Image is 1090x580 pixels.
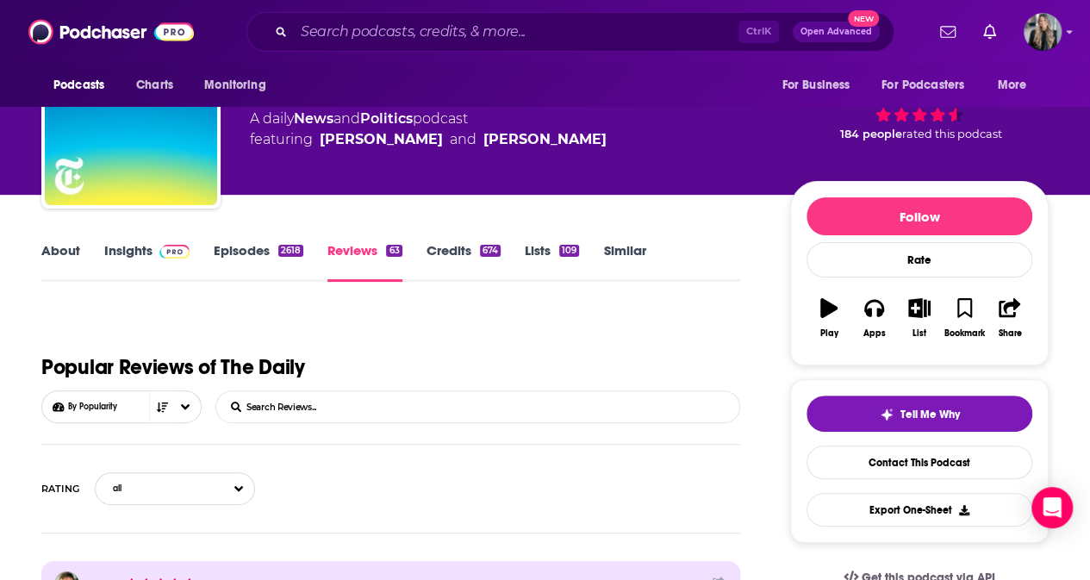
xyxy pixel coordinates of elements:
button: open menu [769,69,871,102]
span: rated this podcast [902,128,1002,140]
span: 184 people [840,128,902,140]
button: open menu [986,69,1049,102]
img: Podchaser Pro [159,245,190,259]
div: 674 [480,245,501,257]
button: Open AdvancedNew [793,22,880,42]
a: Charts [125,69,184,102]
span: More [998,73,1027,97]
span: Monitoring [204,73,265,97]
a: Lists109 [525,242,579,282]
div: Play [820,328,838,339]
a: Show notifications dropdown [933,17,962,47]
a: Politics [360,110,413,127]
a: Contact This Podcast [807,446,1032,479]
span: New [848,10,879,27]
span: For Business [782,73,850,97]
div: RATING [41,483,79,495]
div: Rate [807,242,1032,278]
span: featuring [250,129,607,150]
div: Search podcasts, credits, & more... [246,12,894,52]
img: User Profile [1024,13,1062,51]
button: tell me why sparkleTell Me Why [807,396,1032,432]
a: About [41,242,80,282]
button: open menu [192,69,288,102]
button: open menu [41,69,127,102]
a: Episodes2618 [214,242,303,282]
div: [PERSON_NAME] [320,129,443,150]
div: Open Intercom Messenger [1031,487,1073,528]
span: Ctrl K [738,21,779,43]
button: Play [807,287,851,349]
span: and [333,110,360,127]
button: Show profile menu [1024,13,1062,51]
span: Podcasts [53,73,104,97]
div: 2618 [278,245,303,257]
input: Search podcasts, credits, & more... [294,18,738,46]
div: List [912,328,926,339]
button: Follow [807,197,1032,235]
h1: Popular Reviews of The Daily [41,351,305,384]
button: Export One-Sheet [807,493,1032,527]
a: Credits674 [427,242,501,282]
a: Reviews63 [327,242,402,282]
button: Filter Ratings [95,472,255,505]
span: Open Advanced [800,28,872,36]
button: List [897,287,942,349]
div: [PERSON_NAME] [483,129,607,150]
span: For Podcasters [881,73,964,97]
div: 63 [386,245,402,257]
button: Apps [851,287,896,349]
div: Share [998,328,1021,339]
button: Share [987,287,1032,349]
span: Charts [136,73,173,97]
img: The Daily [45,33,217,205]
span: By Popularity [68,402,179,412]
a: InsightsPodchaser Pro [104,242,190,282]
div: A daily podcast [250,109,607,150]
button: open menu [870,69,989,102]
span: all [96,483,156,494]
button: Bookmark [942,287,987,349]
button: Choose List sort [41,390,202,423]
a: Similar [603,242,645,282]
span: Logged in as MaggieWard [1024,13,1062,51]
img: tell me why sparkle [880,408,894,421]
img: Podchaser - Follow, Share and Rate Podcasts [28,16,194,48]
a: News [294,110,333,127]
div: 109 [559,245,579,257]
span: Tell Me Why [900,408,960,421]
a: Show notifications dropdown [976,17,1003,47]
div: Apps [863,328,886,339]
span: and [450,129,476,150]
div: Bookmark [944,328,985,339]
